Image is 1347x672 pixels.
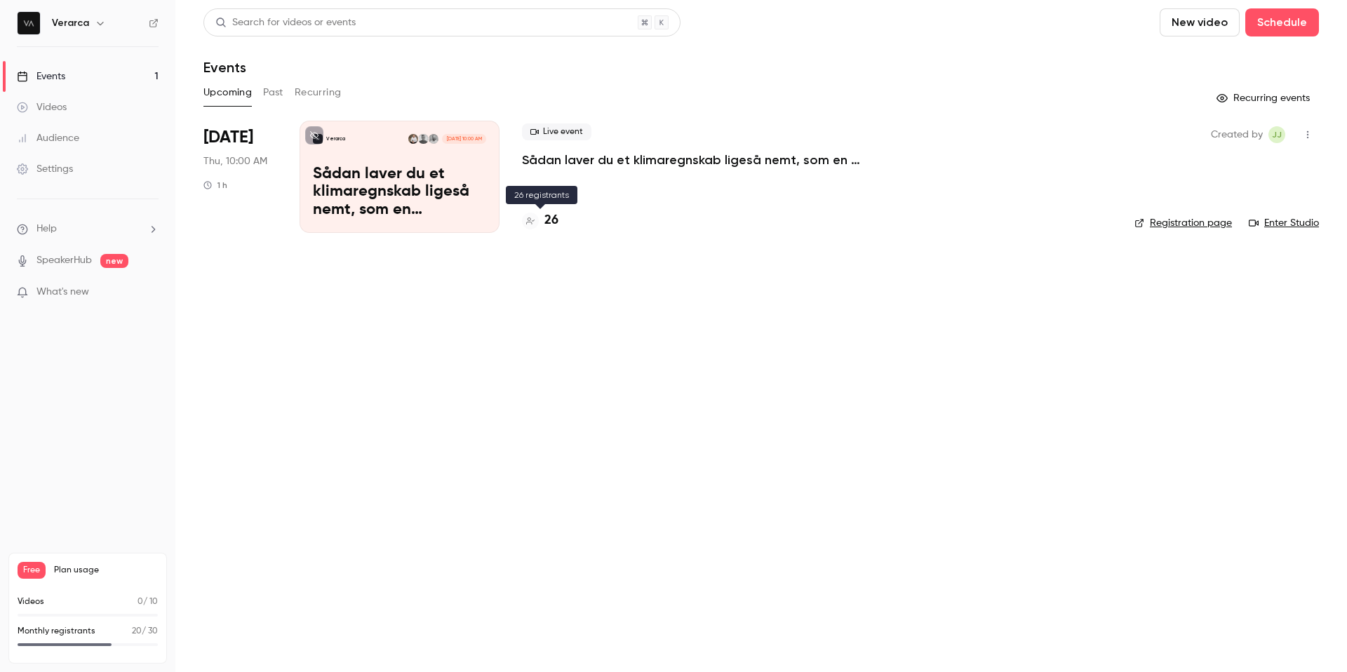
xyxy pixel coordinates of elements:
li: help-dropdown-opener [17,222,159,236]
span: What's new [36,285,89,300]
span: Created by [1211,126,1263,143]
h4: 26 [544,211,558,230]
div: 1 h [203,180,227,191]
p: Verarca [326,135,345,142]
button: Schedule [1245,8,1319,36]
a: 26 [522,211,558,230]
p: Videos [18,596,44,608]
a: Sådan laver du et klimaregnskab ligeså nemt, som en resultatopgørelse [522,152,943,168]
span: 20 [132,627,142,636]
img: Søren Orluf [408,134,418,144]
p: Sådan laver du et klimaregnskab ligeså nemt, som en resultatopgørelse [313,166,486,220]
span: Thu, 10:00 AM [203,154,267,168]
span: Help [36,222,57,236]
div: Oct 23 Thu, 10:00 AM (Europe/Copenhagen) [203,121,277,233]
div: Audience [17,131,79,145]
a: SpeakerHub [36,253,92,268]
p: / 30 [132,625,158,638]
button: Past [263,81,283,104]
div: Videos [17,100,67,114]
button: New video [1160,8,1240,36]
a: Sådan laver du et klimaregnskab ligeså nemt, som en resultatopgørelseVerarcaSøren HøjbergDan Skov... [300,121,500,233]
img: Verarca [18,12,40,34]
span: [DATE] 10:00 AM [442,134,485,144]
div: Search for videos or events [215,15,356,30]
a: Registration page [1134,216,1232,230]
span: Live event [522,123,591,140]
span: Free [18,562,46,579]
div: Events [17,69,65,83]
span: [DATE] [203,126,253,149]
a: Enter Studio [1249,216,1319,230]
span: new [100,254,128,268]
button: Upcoming [203,81,252,104]
iframe: Noticeable Trigger [142,286,159,299]
img: Søren Højberg [429,134,438,144]
h6: Verarca [52,16,89,30]
button: Recurring events [1210,87,1319,109]
img: Dan Skovgaard [418,134,428,144]
span: Jj [1272,126,1282,143]
button: Recurring [295,81,342,104]
span: 0 [138,598,143,606]
span: Plan usage [54,565,158,576]
p: Monthly registrants [18,625,95,638]
p: / 10 [138,596,158,608]
div: Settings [17,162,73,176]
span: Jonas jkr+wemarket@wemarket.dk [1268,126,1285,143]
h1: Events [203,59,246,76]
